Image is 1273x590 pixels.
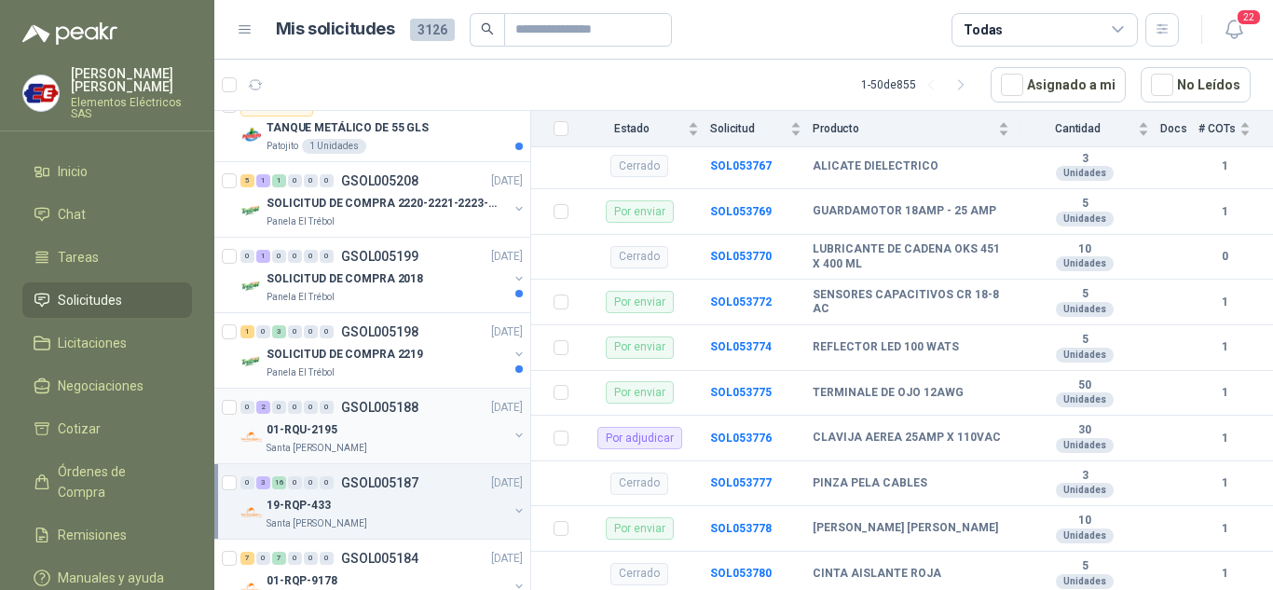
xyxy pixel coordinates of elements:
[320,552,334,565] div: 0
[71,67,192,93] p: [PERSON_NAME] [PERSON_NAME]
[256,476,270,489] div: 3
[610,473,668,495] div: Cerrado
[267,497,331,515] p: 19-RQP-433
[240,199,263,222] img: Company Logo
[1020,514,1149,528] b: 10
[341,174,418,187] p: GSOL005208
[272,250,286,263] div: 0
[606,381,674,404] div: Por enviar
[1198,111,1273,147] th: # COTs
[813,111,1020,147] th: Producto
[214,87,530,162] a: Por cotizarSOL053973[DATE] Company LogoTANQUE METÁLICO DE 55 GLSPatojito1 Unidades
[710,386,772,399] a: SOL053775
[320,250,334,263] div: 0
[710,340,772,353] a: SOL053774
[964,20,1003,40] div: Todas
[267,572,337,590] p: 01-RQP-9178
[256,250,270,263] div: 1
[1020,111,1160,147] th: Cantidad
[606,200,674,223] div: Por enviar
[267,441,367,456] p: Santa [PERSON_NAME]
[710,295,772,309] a: SOL053772
[58,247,99,268] span: Tareas
[710,250,772,263] b: SOL053770
[813,521,998,536] b: [PERSON_NAME] [PERSON_NAME]
[267,421,337,439] p: 01-RQU-2195
[1198,248,1251,266] b: 0
[1198,294,1251,311] b: 1
[304,325,318,338] div: 0
[22,411,192,446] a: Cotizar
[71,97,192,119] p: Elementos Eléctricos SAS
[240,401,254,414] div: 0
[710,476,772,489] b: SOL053777
[22,454,192,510] a: Órdenes de Compra
[1198,203,1251,221] b: 1
[58,461,174,502] span: Órdenes de Compra
[710,122,787,135] span: Solicitud
[1236,8,1262,26] span: 22
[606,517,674,540] div: Por enviar
[813,476,927,491] b: PINZA PELA CABLES
[597,427,682,449] div: Por adjudicar
[22,22,117,45] img: Logo peakr
[58,568,164,588] span: Manuales y ayuda
[256,174,270,187] div: 1
[240,426,263,448] img: Company Logo
[1056,392,1114,407] div: Unidades
[813,431,1001,446] b: CLAVIJA AEREA 25AMP X 110VAC
[58,525,127,545] span: Remisiones
[813,159,938,174] b: ALICATE DIELECTRICO
[710,567,772,580] a: SOL053780
[256,552,270,565] div: 0
[1056,438,1114,453] div: Unidades
[991,67,1126,103] button: Asignado a mi
[240,170,527,229] a: 5 1 1 0 0 0 GSOL005208[DATE] Company LogoSOLICITUD DE COMPRA 2220-2221-2223-2224Panela El Trébol
[813,386,964,401] b: TERMINALE DE OJO 12AWG
[240,321,527,380] a: 1 0 3 0 0 0 GSOL005198[DATE] Company LogoSOLICITUD DE COMPRA 2219Panela El Trébol
[481,22,494,35] span: search
[1198,520,1251,538] b: 1
[22,368,192,404] a: Negociaciones
[58,418,101,439] span: Cotizar
[1141,67,1251,103] button: No Leídos
[22,154,192,189] a: Inicio
[272,174,286,187] div: 1
[710,111,813,147] th: Solicitud
[267,346,423,364] p: SOLICITUD DE COMPRA 2219
[1056,302,1114,317] div: Unidades
[341,552,418,565] p: GSOL005184
[1020,152,1149,167] b: 3
[240,275,263,297] img: Company Logo
[320,476,334,489] div: 0
[240,250,254,263] div: 0
[610,155,668,177] div: Cerrado
[1198,158,1251,175] b: 1
[304,552,318,565] div: 0
[240,396,527,456] a: 0 2 0 0 0 0 GSOL005188[DATE] Company Logo01-RQU-2195Santa [PERSON_NAME]
[813,204,996,219] b: GUARDAMOTOR 18AMP - 25 AMP
[813,567,941,582] b: CINTA AISLANTE ROJA
[1056,528,1114,543] div: Unidades
[491,248,523,266] p: [DATE]
[341,476,418,489] p: GSOL005187
[272,325,286,338] div: 3
[304,401,318,414] div: 0
[23,75,59,111] img: Company Logo
[240,245,527,305] a: 0 1 0 0 0 0 GSOL005199[DATE] Company LogoSOLICITUD DE COMPRA 2018Panela El Trébol
[320,325,334,338] div: 0
[710,159,772,172] b: SOL053767
[272,401,286,414] div: 0
[491,474,523,492] p: [DATE]
[1020,469,1149,484] b: 3
[580,122,684,135] span: Estado
[288,476,302,489] div: 0
[341,401,418,414] p: GSOL005188
[610,246,668,268] div: Cerrado
[1160,111,1198,147] th: Docs
[267,270,423,288] p: SOLICITUD DE COMPRA 2018
[710,522,772,535] b: SOL053778
[256,401,270,414] div: 2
